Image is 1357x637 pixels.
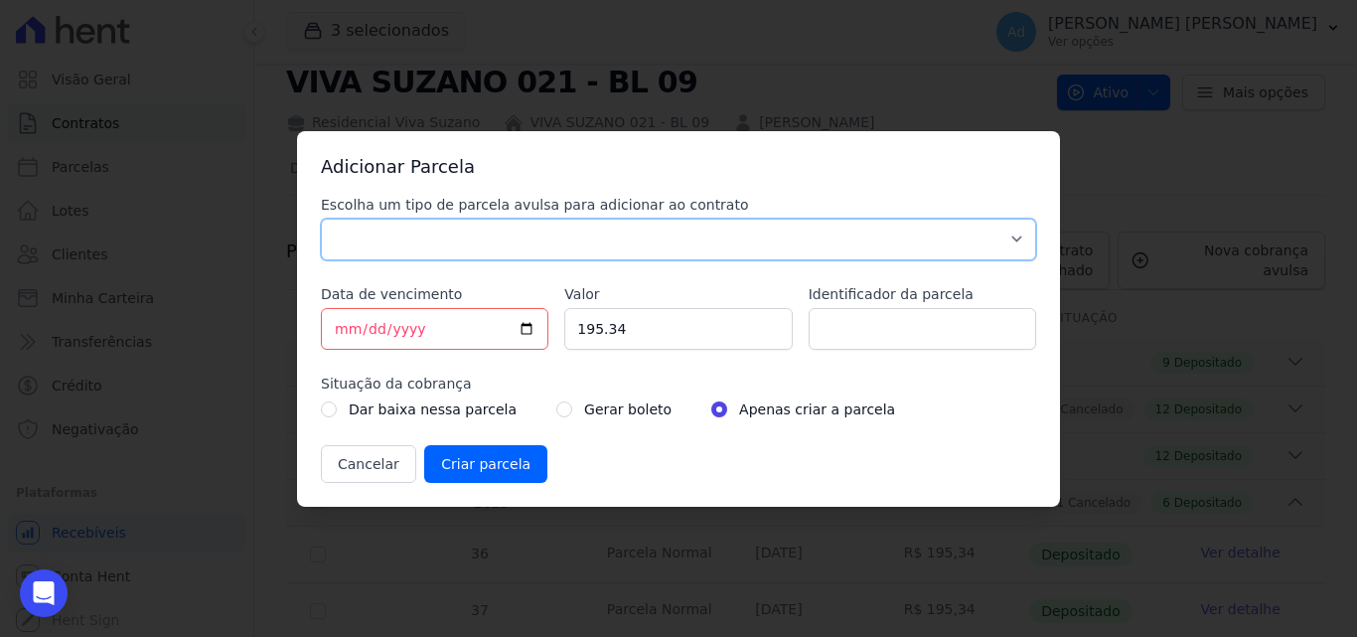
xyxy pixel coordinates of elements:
[20,569,68,617] div: Open Intercom Messenger
[321,155,1036,179] h3: Adicionar Parcela
[321,445,416,483] button: Cancelar
[739,398,895,421] label: Apenas criar a parcela
[321,195,1036,215] label: Escolha um tipo de parcela avulsa para adicionar ao contrato
[349,398,517,421] label: Dar baixa nessa parcela
[584,398,672,421] label: Gerar boleto
[564,284,792,304] label: Valor
[321,374,1036,394] label: Situação da cobrança
[321,284,548,304] label: Data de vencimento
[424,445,547,483] input: Criar parcela
[809,284,1036,304] label: Identificador da parcela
